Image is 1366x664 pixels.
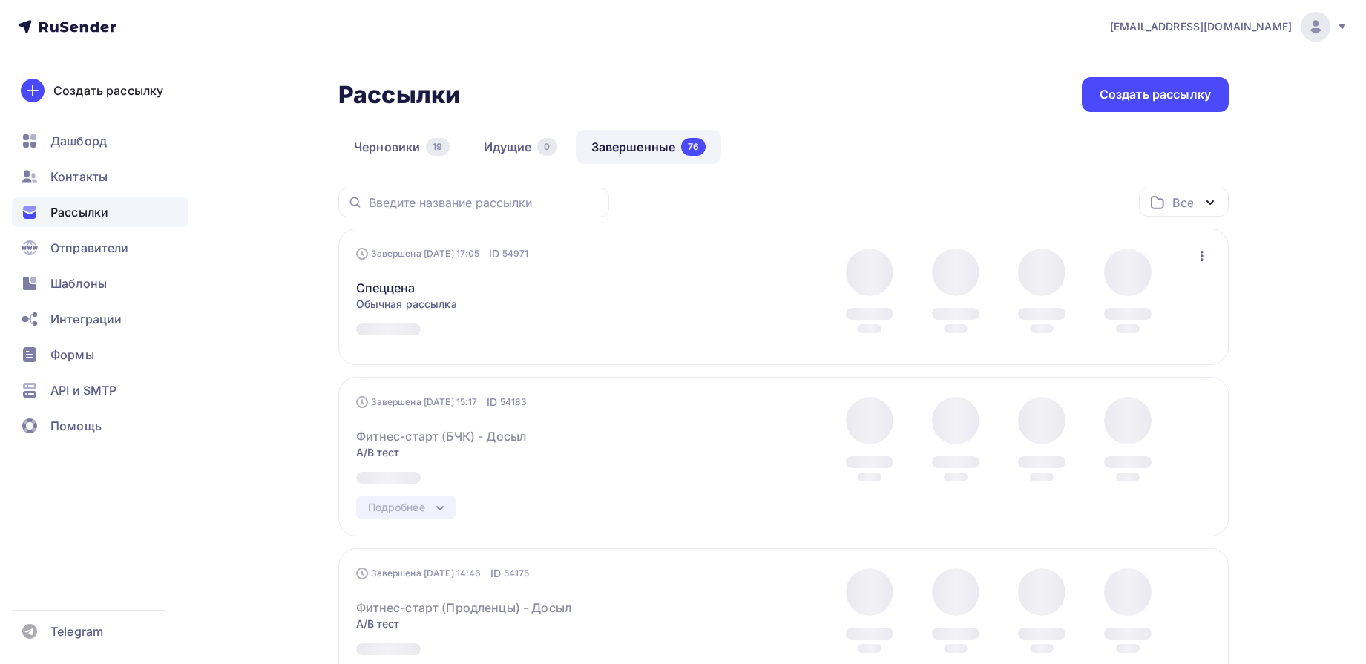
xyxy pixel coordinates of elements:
div: 76 [681,138,706,156]
a: Отправители [12,233,188,263]
span: API и SMTP [50,381,116,399]
a: Шаблоны [12,269,188,298]
div: 19 [426,138,449,156]
span: A/B тест [356,445,400,460]
div: Подробнее [368,499,425,516]
span: Отправители [50,239,129,257]
span: [EMAIL_ADDRESS][DOMAIN_NAME] [1110,19,1292,34]
span: Помощь [50,417,102,435]
a: Идущие0 [468,130,573,164]
span: Контакты [50,168,108,185]
button: Все [1139,188,1229,217]
a: Дашборд [12,126,188,156]
div: Создать рассылку [53,82,163,99]
span: ID [489,246,499,261]
input: Введите название рассылки [369,194,600,211]
span: 54175 [504,566,530,581]
span: Telegram [50,622,103,640]
span: Формы [50,346,94,364]
span: Шаблоны [50,275,107,292]
a: Рассылки [12,197,188,227]
span: 54971 [502,246,529,261]
a: [EMAIL_ADDRESS][DOMAIN_NAME] [1110,12,1348,42]
a: Завершенные76 [576,130,722,164]
span: 54183 [500,395,528,410]
span: A/B тест [356,617,400,631]
span: Интеграции [50,310,122,328]
a: Контакты [12,162,188,191]
span: Рассылки [50,203,108,221]
div: Создать рассылку [1100,86,1211,103]
a: Спеццена [356,279,416,297]
span: ID [487,395,497,410]
a: Формы [12,340,188,369]
span: Дашборд [50,132,107,150]
h2: Рассылки [338,80,460,110]
div: Завершена [DATE] 15:17 [356,395,528,410]
a: Черновики19 [338,130,465,164]
div: Все [1172,194,1193,211]
span: Обычная рассылка [356,297,457,312]
div: Завершена [DATE] 17:05 [356,246,529,261]
div: Завершена [DATE] 14:46 [356,566,530,581]
div: 0 [537,138,556,156]
span: ID [490,566,501,581]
